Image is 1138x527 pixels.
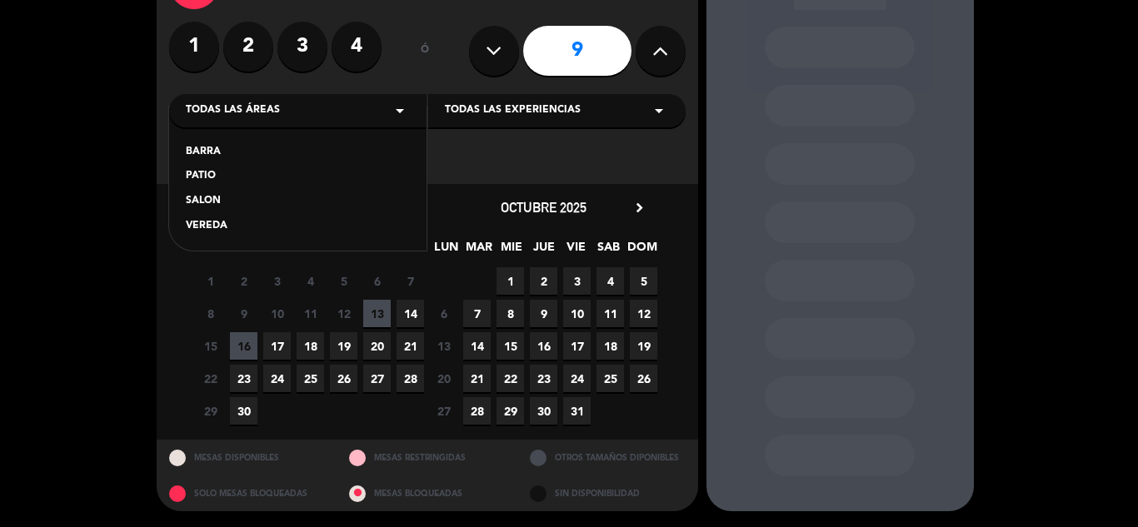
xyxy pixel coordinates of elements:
[430,397,457,425] span: 27
[596,300,624,327] span: 11
[530,332,557,360] span: 16
[397,332,424,360] span: 21
[186,102,280,119] span: Todas las áreas
[330,365,357,392] span: 26
[186,144,410,161] div: BARRA
[337,475,517,511] div: MESAS BLOQUEADAS
[398,22,452,80] div: ó
[649,101,669,121] i: arrow_drop_down
[230,300,257,327] span: 9
[297,300,324,327] span: 11
[630,332,657,360] span: 19
[232,237,259,265] span: MAR
[363,332,391,360] span: 20
[157,475,337,511] div: SOLO MESAS BLOQUEADAS
[263,300,291,327] span: 10
[186,218,410,235] div: VEREDA
[264,237,292,265] span: MIE
[463,300,491,327] span: 7
[223,22,273,72] label: 2
[445,102,581,119] span: Todas las experiencias
[394,237,422,265] span: DOM
[277,22,327,72] label: 3
[563,397,591,425] span: 31
[297,267,324,295] span: 4
[497,365,524,392] span: 22
[530,267,557,295] span: 2
[263,365,291,392] span: 24
[465,237,492,265] span: MAR
[199,237,227,265] span: LUN
[501,199,586,216] span: octubre 2025
[627,237,655,265] span: DOM
[430,332,457,360] span: 13
[562,237,590,265] span: VIE
[332,22,382,72] label: 4
[169,22,219,72] label: 1
[530,397,557,425] span: 30
[397,267,424,295] span: 7
[563,267,591,295] span: 3
[230,365,257,392] span: 23
[363,267,391,295] span: 6
[230,332,257,360] span: 16
[197,300,224,327] span: 8
[497,267,524,295] span: 1
[197,267,224,295] span: 1
[230,267,257,295] span: 2
[197,397,224,425] span: 29
[497,397,524,425] span: 29
[263,267,291,295] span: 3
[596,332,624,360] span: 18
[390,101,410,121] i: arrow_drop_down
[197,332,224,360] span: 15
[596,267,624,295] span: 4
[630,300,657,327] span: 12
[362,237,389,265] span: SAB
[530,365,557,392] span: 23
[263,332,291,360] span: 17
[563,332,591,360] span: 17
[631,199,648,216] i: chevron_right
[563,300,591,327] span: 10
[297,365,324,392] span: 25
[329,237,357,265] span: VIE
[297,237,324,265] span: JUE
[530,237,557,265] span: JUE
[463,332,491,360] span: 14
[517,475,698,511] div: SIN DISPONIBILIDAD
[397,300,424,327] span: 14
[497,332,524,360] span: 15
[157,440,337,475] div: MESAS DISPONIBLES
[463,365,491,392] span: 21
[463,397,491,425] span: 28
[197,365,224,392] span: 22
[337,440,517,475] div: MESAS RESTRINGIDAS
[530,300,557,327] span: 9
[563,365,591,392] span: 24
[363,365,391,392] span: 27
[497,300,524,327] span: 8
[517,440,698,475] div: OTROS TAMAÑOS DIPONIBLES
[497,237,525,265] span: MIE
[297,332,324,360] span: 18
[430,365,457,392] span: 20
[330,300,357,327] span: 12
[630,267,657,295] span: 5
[595,237,622,265] span: SAB
[630,365,657,392] span: 26
[330,267,357,295] span: 5
[596,365,624,392] span: 25
[430,300,457,327] span: 6
[186,193,410,210] div: SALON
[363,300,391,327] span: 13
[186,168,410,185] div: PATIO
[397,365,424,392] span: 28
[432,237,460,265] span: LUN
[230,397,257,425] span: 30
[330,332,357,360] span: 19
